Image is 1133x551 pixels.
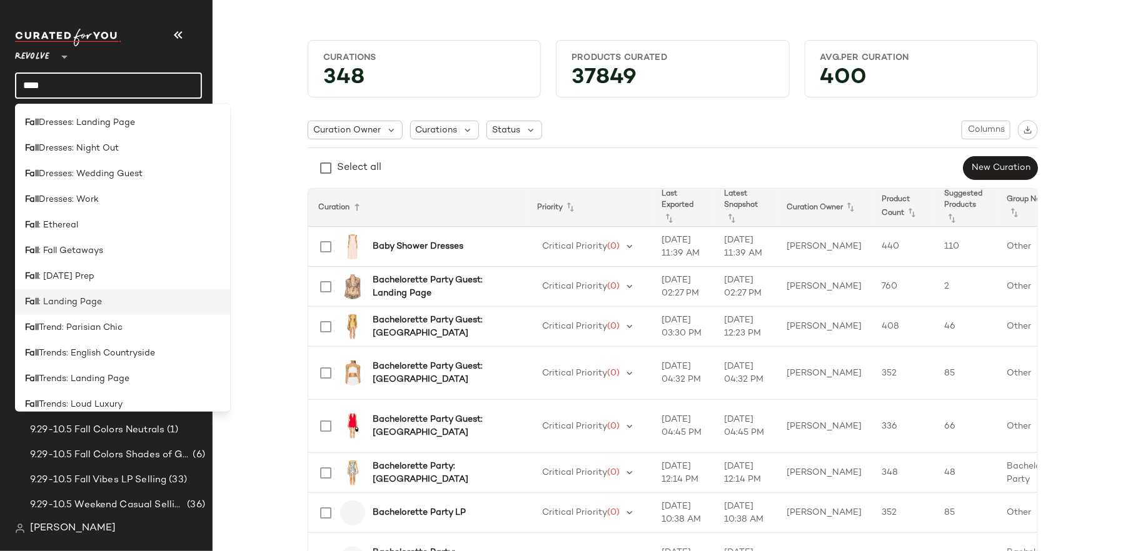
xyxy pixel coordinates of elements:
[652,400,715,453] td: [DATE] 04:45 PM
[25,372,39,385] b: Fall
[652,267,715,307] td: [DATE] 02:27 PM
[997,189,1072,227] th: Group Name
[715,400,777,453] td: [DATE] 04:45 PM
[607,508,620,517] span: (0)
[416,124,458,137] span: Curations
[30,423,164,437] span: 9.29-10.5 Fall Colors Neutrals
[652,347,715,400] td: [DATE] 04:32 PM
[820,52,1022,64] div: Avg.per Curation
[373,240,463,253] b: Baby Shower Dresses
[715,493,777,533] td: [DATE] 10:38 AM
[652,227,715,267] td: [DATE] 11:39 AM
[25,321,39,334] b: Fall
[872,267,935,307] td: 760
[715,453,777,493] td: [DATE] 12:14 PM
[935,347,997,400] td: 85
[777,227,872,267] td: [PERSON_NAME]
[715,189,777,227] th: Latest Snapshot
[997,400,1072,453] td: Other
[39,244,103,257] span: : Fall Getaways
[997,267,1072,307] td: Other
[25,219,39,232] b: Fall
[25,398,39,411] b: Fall
[652,307,715,347] td: [DATE] 03:30 PM
[777,189,872,227] th: Curation Owner
[715,267,777,307] td: [DATE] 02:27 PM
[340,234,365,259] img: LOVF-WD4477_V1.jpg
[935,267,997,307] td: 2
[542,508,607,517] span: Critical Priority
[542,242,607,251] span: Critical Priority
[935,189,997,227] th: Suggested Products
[25,167,39,181] b: Fall
[935,453,997,493] td: 48
[340,414,365,439] img: ROWR-WD14_V1.jpg
[39,193,99,206] span: Dresses: Work
[777,400,872,453] td: [PERSON_NAME]
[340,274,365,299] img: INDA-WS536_V1.jpg
[39,372,129,385] span: Trends: Landing Page
[967,125,1005,135] span: Columns
[30,473,166,487] span: 9.29-10.5 Fall Vibes LP Selling
[935,227,997,267] td: 110
[39,398,123,411] span: Trends: Loud Luxury
[971,163,1030,173] span: New Curation
[872,307,935,347] td: 408
[777,493,872,533] td: [PERSON_NAME]
[39,270,94,283] span: : [DATE] Prep
[542,422,607,431] span: Critical Priority
[715,227,777,267] td: [DATE] 11:39 AM
[777,307,872,347] td: [PERSON_NAME]
[191,448,205,462] span: (6)
[39,347,155,360] span: Trends: English Countryside
[872,453,935,493] td: 348
[935,307,997,347] td: 46
[308,189,527,227] th: Curation
[166,473,187,487] span: (33)
[25,116,39,129] b: Fall
[652,453,715,493] td: [DATE] 12:14 PM
[997,453,1072,493] td: Bachelorette Party
[373,506,466,519] b: Bachelorette Party LP
[164,423,178,437] span: (1)
[30,498,184,512] span: 9.29-10.5 Weekend Casual Selling
[607,242,620,251] span: (0)
[935,493,997,533] td: 85
[542,369,607,378] span: Critical Priority
[777,267,872,307] td: [PERSON_NAME]
[39,295,102,309] span: : Landing Page
[572,52,773,64] div: Products Curated
[25,244,39,257] b: Fall
[373,274,512,300] b: Bachelorette Party Guest: Landing Page
[39,167,143,181] span: Dresses: Wedding Guest
[25,193,39,206] b: Fall
[607,468,620,477] span: (0)
[373,314,512,340] b: Bachelorette Party Guest: [GEOGRAPHIC_DATA]
[715,307,777,347] td: [DATE] 12:23 PM
[337,161,381,176] div: Select all
[962,121,1010,139] button: Columns
[39,219,78,232] span: : Ethereal
[25,347,39,360] b: Fall
[542,322,607,331] span: Critical Priority
[872,493,935,533] td: 352
[997,493,1072,533] td: Other
[184,498,205,512] span: (36)
[561,69,783,92] div: 37849
[15,29,121,46] img: cfy_white_logo.C9jOOHJF.svg
[872,347,935,400] td: 352
[872,400,935,453] td: 336
[39,321,123,334] span: Trend: Parisian Chic
[777,453,872,493] td: [PERSON_NAME]
[373,413,512,439] b: Bachelorette Party Guest: [GEOGRAPHIC_DATA]
[964,156,1038,180] button: New Curation
[323,52,525,64] div: Curations
[313,69,535,92] div: 348
[373,360,512,386] b: Bachelorette Party Guest: [GEOGRAPHIC_DATA]
[25,142,39,155] b: Fall
[872,189,935,227] th: Product Count
[607,369,620,378] span: (0)
[340,314,365,339] img: MELR-WD1125_V1.jpg
[39,116,135,129] span: Dresses: Landing Page
[527,189,652,227] th: Priority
